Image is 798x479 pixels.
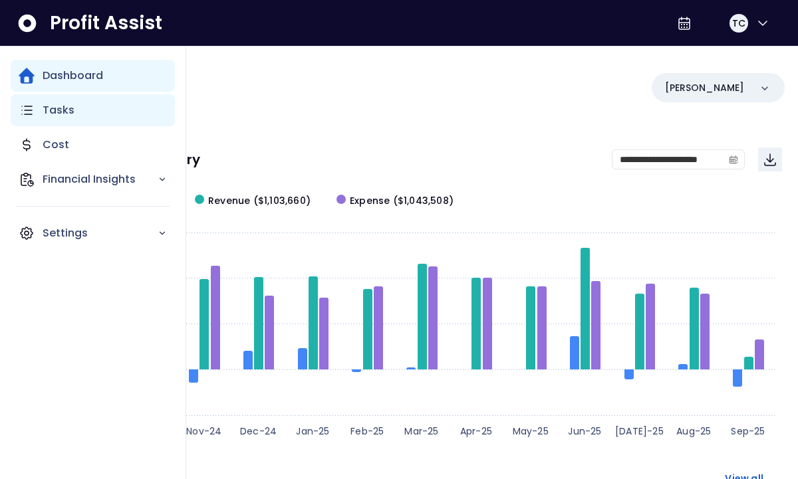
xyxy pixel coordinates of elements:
text: Mar-25 [404,425,438,438]
p: Tasks [43,102,74,118]
span: Expense ($1,043,508) [350,194,454,208]
button: Download [758,147,782,171]
svg: calendar [729,155,738,164]
span: Revenue ($1,103,660) [208,194,311,208]
text: Sep-25 [731,425,765,438]
span: Profit Assist [50,11,162,35]
span: TC [732,17,745,30]
text: Feb-25 [350,425,384,438]
text: Apr-25 [460,425,492,438]
text: Jun-25 [568,425,601,438]
text: Aug-25 [676,425,711,438]
text: May-25 [513,425,549,438]
p: Financial Insights [43,171,158,187]
text: [DATE]-25 [615,425,664,438]
p: [PERSON_NAME] [665,81,744,95]
text: Jan-25 [296,425,329,438]
p: Cost [43,137,69,153]
p: Settings [43,225,158,241]
text: Nov-24 [186,425,221,438]
text: Dec-24 [240,425,277,438]
p: Dashboard [43,68,103,84]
